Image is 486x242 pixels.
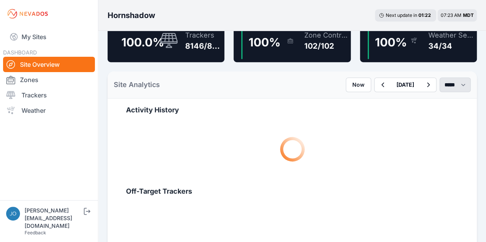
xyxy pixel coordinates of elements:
[3,87,95,103] a: Trackers
[3,72,95,87] a: Zones
[3,103,95,118] a: Weather
[121,35,164,49] span: 100.0 %
[304,41,348,51] div: 102/102
[386,12,417,18] span: Next update in
[6,207,20,221] img: jos@nevados.solar
[108,19,224,62] a: 100.0%Trackers8146/8149
[346,77,371,92] button: Now
[126,186,458,197] h2: Off-Target Trackers
[3,57,95,72] a: Site Overview
[360,19,477,62] a: 100%Weather Sensors34/34
[108,10,155,21] h3: Hornshadow
[126,105,458,115] h2: Activity History
[25,230,46,235] a: Feedback
[108,5,155,25] nav: Breadcrumb
[6,8,49,20] img: Nevados
[114,79,160,90] h2: Site Analytics
[25,207,82,230] div: [PERSON_NAME][EMAIL_ADDRESS][DOMAIN_NAME]
[463,12,474,18] span: MDT
[375,35,407,49] span: 100 %
[428,41,474,51] div: 34/34
[3,49,37,56] span: DASHBOARD
[185,41,222,51] div: 8146/8149
[304,30,348,41] div: Zone Controllers
[185,30,222,41] div: Trackers
[249,35,280,49] span: 100 %
[428,30,474,41] div: Weather Sensors
[441,12,461,18] span: 07:23 AM
[3,28,95,46] a: My Sites
[418,12,432,18] div: 01 : 22
[390,78,420,92] button: [DATE]
[234,19,350,62] a: 100%Zone Controllers102/102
